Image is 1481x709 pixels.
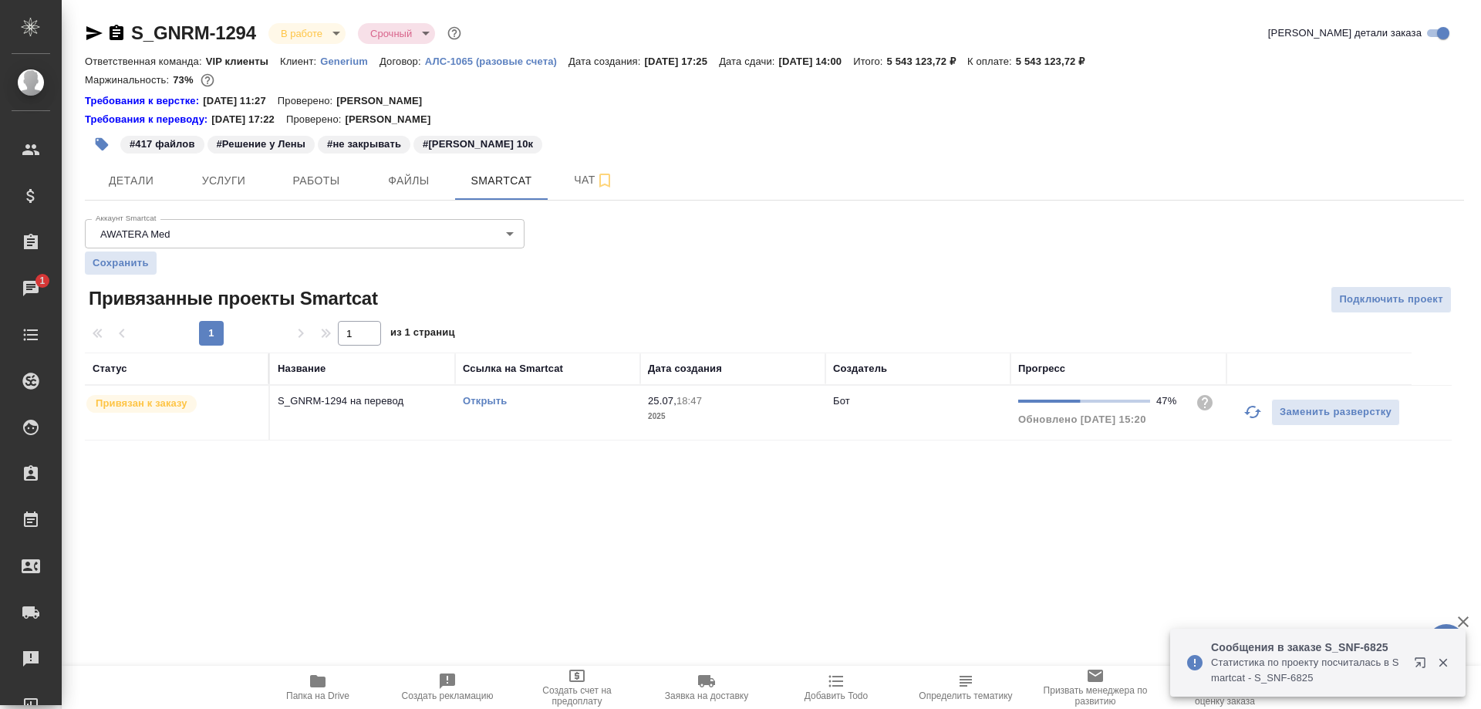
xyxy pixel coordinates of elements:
[1018,361,1065,376] div: Прогресс
[119,137,206,150] span: 417 файлов
[1016,56,1096,67] p: 5 543 123,72 ₽
[85,56,206,67] p: Ответственная команда:
[85,252,157,275] button: Сохранить
[557,170,631,190] span: Чат
[1268,25,1422,41] span: [PERSON_NAME] детали заказа
[278,393,447,409] p: S_GNRM-1294 на перевод
[30,273,54,289] span: 1
[279,171,353,191] span: Работы
[94,171,168,191] span: Детали
[1405,647,1442,684] button: Открыть в новой вкладке
[203,93,278,109] p: [DATE] 11:27
[366,27,417,40] button: Срочный
[268,23,346,44] div: В работе
[1234,393,1271,430] button: Обновить прогресс
[676,395,702,407] p: 18:47
[645,56,720,67] p: [DATE] 17:25
[4,269,58,308] a: 1
[1427,624,1466,663] button: 🙏
[390,323,455,346] span: из 1 страниц
[85,127,119,161] button: Добавить тэг
[206,56,280,67] p: VIP клиенты
[967,56,1016,67] p: К оплате:
[648,409,818,424] p: 2025
[1331,286,1452,313] button: Подключить проект
[336,93,434,109] p: [PERSON_NAME]
[648,361,722,376] div: Дата создания
[425,56,568,67] p: АЛС-1065 (разовые счета)
[107,24,126,42] button: Скопировать ссылку
[286,112,346,127] p: Проверено:
[85,219,525,248] div: AWATERA Med
[327,137,401,152] p: #не закрывать
[444,23,464,43] button: Доп статусы указывают на важность/срочность заказа
[1427,656,1459,670] button: Закрыть
[211,112,286,127] p: [DATE] 17:22
[1156,393,1183,409] div: 47%
[345,112,442,127] p: [PERSON_NAME]
[276,27,327,40] button: В работе
[779,56,854,67] p: [DATE] 14:00
[380,56,425,67] p: Договор:
[1018,414,1146,425] span: Обновлено [DATE] 15:20
[187,171,261,191] span: Услуги
[320,56,380,67] p: Generium
[93,361,127,376] div: Статус
[278,361,326,376] div: Название
[96,228,175,241] button: AWATERA Med
[464,171,538,191] span: Smartcat
[833,361,887,376] div: Создатель
[595,171,614,190] svg: Подписаться
[217,137,306,152] p: #Решение у Лены
[1280,403,1392,421] span: Заменить разверстку
[1211,640,1404,655] p: Сообщения в заказе S_SNF-6825
[280,56,320,67] p: Клиент:
[197,70,218,90] button: 961134.68 RUB; 157149.10 UAH;
[173,74,197,86] p: 73%
[423,137,533,152] p: #[PERSON_NAME] 10к
[463,395,507,407] a: Открыть
[1339,291,1443,309] span: Подключить проект
[131,22,256,43] a: S_GNRM-1294
[833,395,850,407] p: Бот
[85,112,211,127] div: Нажми, чтобы открыть папку с инструкцией
[85,286,378,311] span: Привязанные проекты Smartcat
[358,23,435,44] div: В работе
[853,56,886,67] p: Итого:
[1271,399,1400,426] button: Заменить разверстку
[96,396,187,411] p: Привязан к заказу
[372,171,446,191] span: Файлы
[85,112,211,127] a: Требования к переводу:
[130,137,195,152] p: #417 файлов
[648,395,676,407] p: 25.07,
[85,24,103,42] button: Скопировать ссылку для ЯМессенджера
[320,54,380,67] a: Generium
[85,93,203,109] div: Нажми, чтобы открыть папку с инструкцией
[719,56,778,67] p: Дата сдачи:
[463,361,563,376] div: Ссылка на Smartcat
[887,56,967,67] p: 5 543 123,72 ₽
[425,54,568,67] a: АЛС-1065 (разовые счета)
[206,137,317,150] span: Решение у Лены
[85,93,203,109] a: Требования к верстке:
[1211,655,1404,686] p: Cтатистика по проекту посчиталась в Smartcat - S_SNF-6825
[93,255,149,271] span: Сохранить
[85,74,173,86] p: Маржинальность:
[568,56,644,67] p: Дата создания:
[278,93,337,109] p: Проверено:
